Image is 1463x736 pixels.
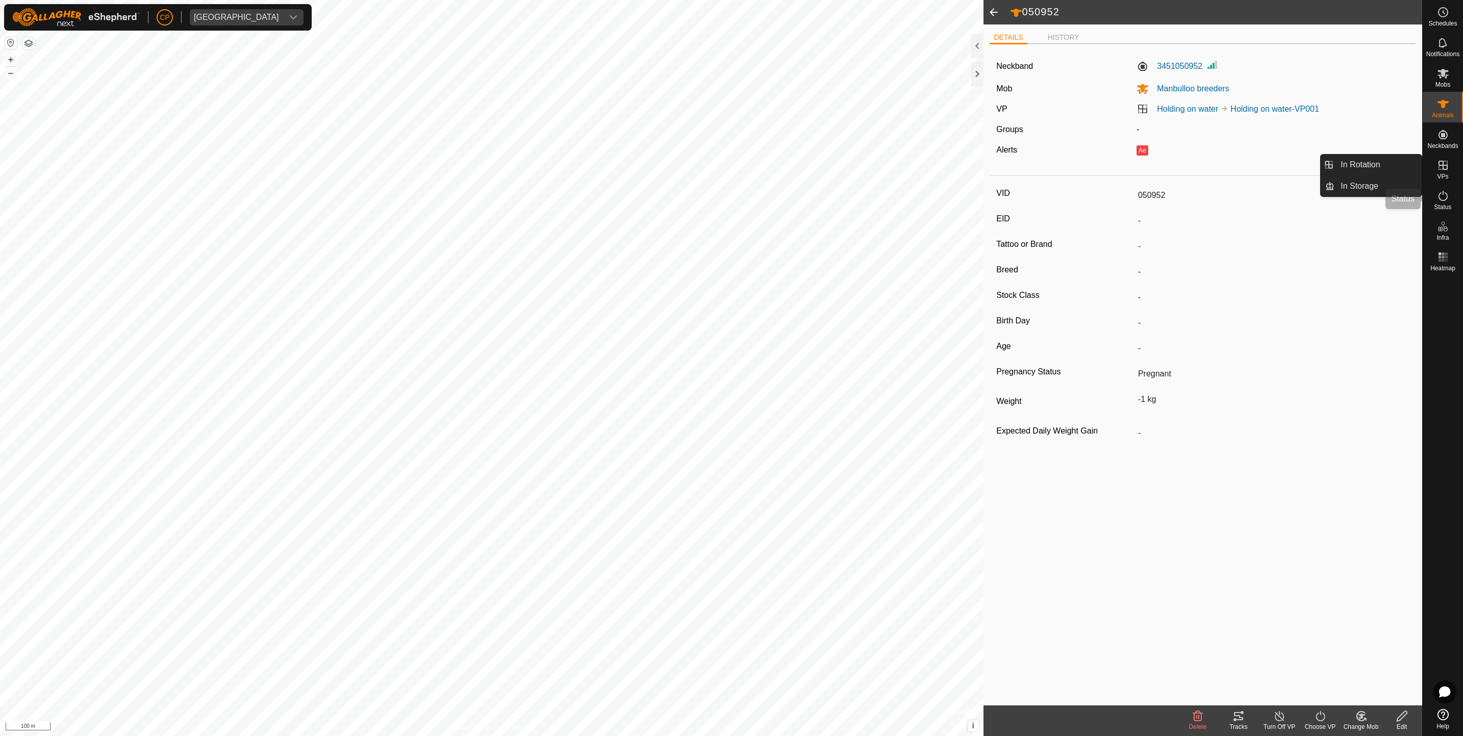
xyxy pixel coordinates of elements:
[996,105,1007,113] label: VP
[996,60,1033,72] label: Neckband
[1137,145,1148,156] button: Ae
[1189,723,1207,730] span: Delete
[996,125,1023,134] label: Groups
[1427,143,1458,149] span: Neckbands
[996,187,1134,200] label: VID
[1437,173,1448,180] span: VPs
[1220,105,1228,113] img: to
[990,32,1027,44] li: DETAILS
[1230,105,1319,113] a: Holding on water-VP001
[1435,82,1450,88] span: Mobs
[972,721,974,730] span: i
[160,12,169,23] span: CP
[996,263,1134,276] label: Breed
[1321,176,1422,196] li: In Storage
[1137,60,1202,72] label: 3451050952
[1259,722,1300,731] div: Turn Off VP
[1334,155,1422,175] a: In Rotation
[1430,265,1455,271] span: Heatmap
[1432,112,1454,118] span: Animals
[22,37,35,49] button: Map Layers
[1010,6,1422,19] h2: 050952
[1341,722,1381,731] div: Change Mob
[1381,722,1422,731] div: Edit
[996,340,1134,353] label: Age
[996,365,1134,378] label: Pregnancy Status
[1321,155,1422,175] li: In Rotation
[451,723,490,732] a: Privacy Policy
[996,289,1134,302] label: Stock Class
[1341,180,1378,192] span: In Storage
[1434,204,1451,210] span: Status
[501,723,532,732] a: Contact Us
[194,13,279,21] div: [GEOGRAPHIC_DATA]
[1334,176,1422,196] a: In Storage
[1436,723,1449,729] span: Help
[5,67,17,79] button: –
[1218,722,1259,731] div: Tracks
[996,424,1134,438] label: Expected Daily Weight Gain
[190,9,283,26] span: Manbulloo Station
[283,9,304,26] div: dropdown trigger
[1423,705,1463,733] a: Help
[1426,51,1459,57] span: Notifications
[1341,159,1380,171] span: In Rotation
[1044,32,1083,43] li: HISTORY
[996,84,1012,93] label: Mob
[996,145,1017,154] label: Alerts
[1132,123,1413,136] div: -
[996,212,1134,225] label: EID
[1157,105,1218,113] a: Holding on water
[5,54,17,66] button: +
[1300,722,1341,731] div: Choose VP
[996,391,1134,412] label: Weight
[968,720,979,731] button: i
[1149,84,1229,93] span: Manbulloo breeders
[5,37,17,49] button: Reset Map
[996,238,1134,251] label: Tattoo or Brand
[1206,59,1219,71] img: Signal strength
[996,314,1134,327] label: Birth Day
[12,8,140,27] img: Gallagher Logo
[1428,20,1457,27] span: Schedules
[1436,235,1449,241] span: Infra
